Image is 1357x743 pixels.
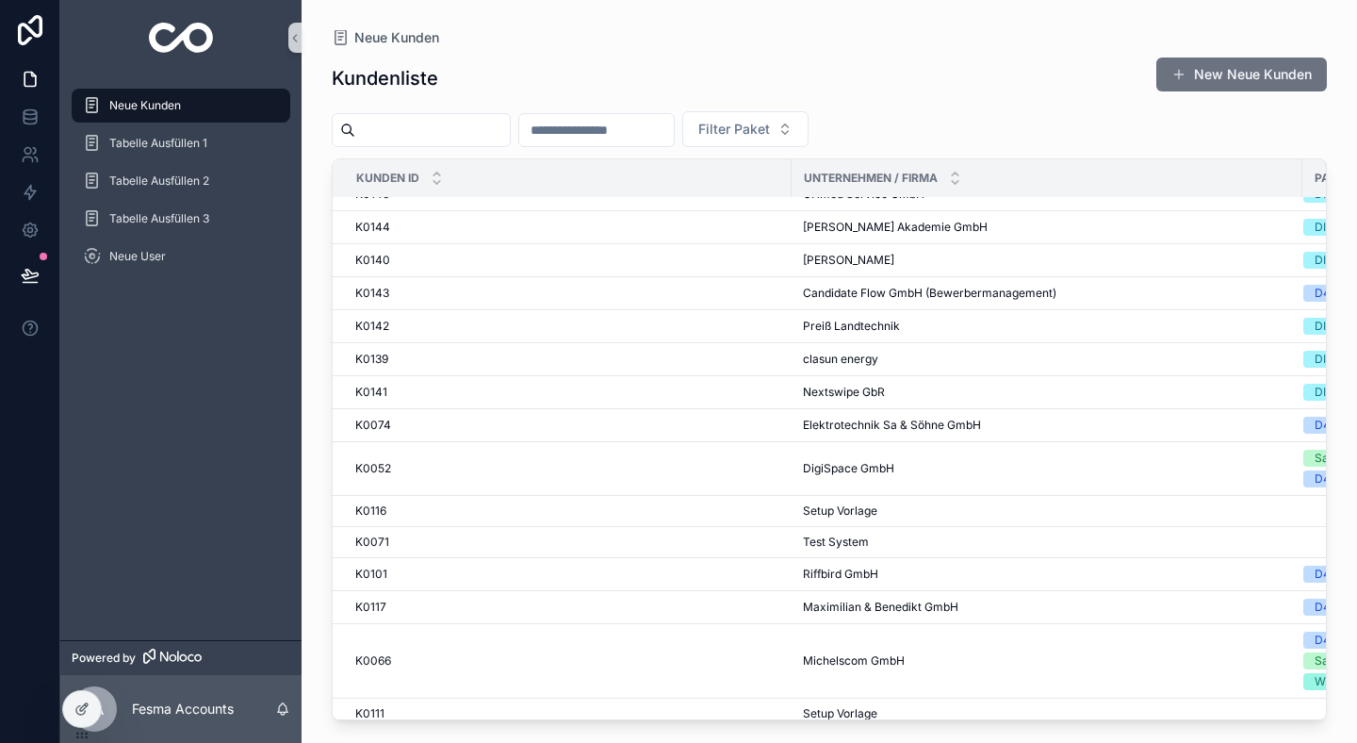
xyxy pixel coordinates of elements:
[355,418,391,433] span: K0074
[355,418,780,433] a: K0074
[332,28,439,47] a: Neue Kunden
[149,23,214,53] img: App logo
[803,319,900,334] span: Preiß Landtechnik
[803,653,1291,669] a: Michelscom GmbH
[803,504,877,519] span: Setup Vorlage
[355,504,386,519] span: K0116
[355,253,780,268] a: K0140
[72,239,290,273] a: Neue User
[803,653,905,669] span: Michelscom GmbH
[803,567,878,582] span: Riffbird GmbH
[1315,171,1352,186] span: Paket
[355,567,387,582] span: K0101
[1315,285,1339,302] div: D4U
[355,220,780,235] a: K0144
[803,385,885,400] span: Nextswipe GbR
[355,319,780,334] a: K0142
[355,319,389,334] span: K0142
[803,461,894,476] span: DigiSpace GmbH
[803,385,1291,400] a: Nextswipe GbR
[355,352,780,367] a: K0139
[109,98,181,113] span: Neue Kunden
[332,65,438,91] h1: Kundenliste
[132,700,234,718] p: Fesma Accounts
[355,286,389,301] span: K0143
[804,171,938,186] span: Unternehmen / Firma
[355,535,389,550] span: K0071
[355,600,386,615] span: K0117
[355,706,780,721] a: K0111
[803,706,1291,721] a: Setup Vorlage
[355,385,387,400] span: K0141
[72,202,290,236] a: Tabelle Ausfüllen 3
[1315,252,1333,269] div: DIY
[72,126,290,160] a: Tabelle Ausfüllen 1
[109,136,207,151] span: Tabelle Ausfüllen 1
[72,89,290,123] a: Neue Kunden
[355,600,780,615] a: K0117
[803,220,1291,235] a: [PERSON_NAME] Akademie GmbH
[72,651,136,666] span: Powered by
[355,567,780,582] a: K0101
[60,640,302,675] a: Powered by
[355,653,780,669] a: K0066
[1315,351,1333,368] div: DIY
[355,706,384,721] span: K0111
[803,220,988,235] span: [PERSON_NAME] Akademie GmbH
[803,600,958,615] span: Maximilian & Benedikt GmbH
[698,120,770,139] span: Filter Paket
[803,461,1291,476] a: DigiSpace GmbH
[355,253,390,268] span: K0140
[355,504,780,519] a: K0116
[109,249,166,264] span: Neue User
[1315,566,1339,583] div: D4U
[355,220,390,235] span: K0144
[72,164,290,198] a: Tabelle Ausfüllen 2
[803,535,1291,550] a: Test System
[1315,471,1339,487] div: D4U
[1315,599,1339,616] div: D4U
[1315,417,1339,434] div: D4U
[355,461,391,476] span: K0052
[803,286,1291,301] a: Candidate Flow GmbH (Bewerbermanagement)
[803,706,877,721] span: Setup Vorlage
[355,385,780,400] a: K0141
[803,319,1291,334] a: Preiß Landtechnik
[1315,219,1333,236] div: DIY
[1156,58,1327,91] button: New Neue Kunden
[109,173,209,189] span: Tabelle Ausfüllen 2
[803,352,1291,367] a: clasun energy
[803,418,1291,433] a: Elektrotechnik Sa & Söhne GmbH
[803,418,981,433] span: Elektrotechnik Sa & Söhne GmbH
[60,75,302,298] div: scrollable content
[803,253,1291,268] a: [PERSON_NAME]
[803,352,878,367] span: clasun energy
[803,504,1291,519] a: Setup Vorlage
[355,653,391,669] span: K0066
[803,535,869,550] span: Test System
[356,171,419,186] span: Kunden ID
[1315,318,1333,335] div: DIY
[354,28,439,47] span: Neue Kunden
[1315,384,1333,401] div: DIY
[1315,632,1339,649] div: D4U
[109,211,209,226] span: Tabelle Ausfüllen 3
[355,286,780,301] a: K0143
[355,461,780,476] a: K0052
[355,535,780,550] a: K0071
[803,253,894,268] span: [PERSON_NAME]
[355,352,388,367] span: K0139
[803,567,1291,582] a: Riffbird GmbH
[803,286,1056,301] span: Candidate Flow GmbH (Bewerbermanagement)
[803,600,1291,615] a: Maximilian & Benedikt GmbH
[682,111,809,147] button: Select Button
